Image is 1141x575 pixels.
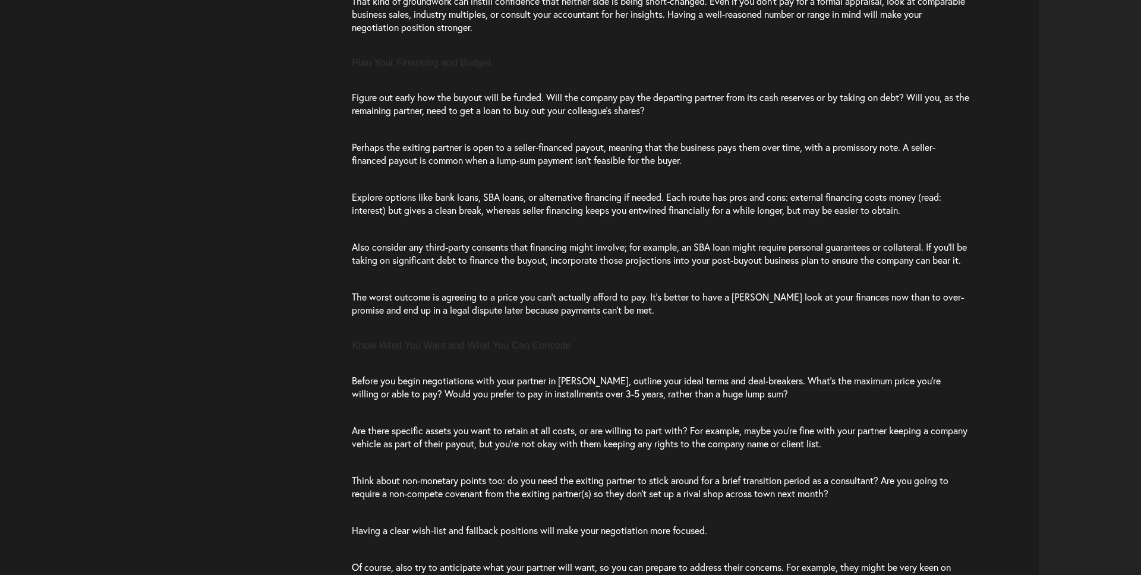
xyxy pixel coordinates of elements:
[352,524,707,536] span: Having a clear wish-list and fallback positions will make your negotiation more focused.
[352,241,967,266] span: Also consider any third-party consents that financing might involve; for example, an SBA loan mig...
[352,474,948,500] span: Think about non-monetary points too: do you need the exiting partner to stick around for a brief ...
[352,424,967,450] span: Are there specific assets you want to retain at all costs, or are willing to part with? For examp...
[352,191,941,216] span: Explore options like bank loans, SBA loans, or alternative financing if needed. Each route has pr...
[352,290,964,316] span: The worst outcome is agreeing to a price you can’t actually afford to pay. It’s better to have a ...
[352,374,941,400] span: Before you begin negotiations with your partner in [PERSON_NAME], outline your ideal terms and de...
[352,91,969,116] span: Figure out early how the buyout will be funded. Will the company pay the departing partner from i...
[352,141,935,166] span: Perhaps the exiting partner is open to a seller-financed payout, meaning that the business pays t...
[352,57,491,68] span: Plan Your Financing and Budget
[352,340,571,350] span: Know What You Want and What You Can Concede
